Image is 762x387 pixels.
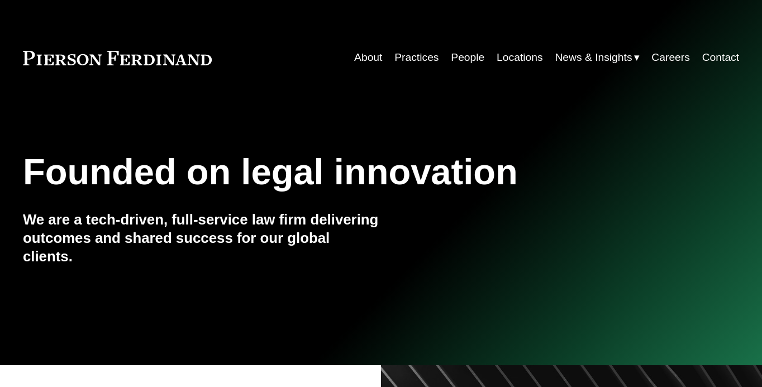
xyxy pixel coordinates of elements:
span: News & Insights [555,48,632,68]
a: Practices [394,47,439,69]
h1: Founded on legal innovation [23,151,620,193]
a: Locations [497,47,542,69]
a: folder dropdown [555,47,639,69]
a: Careers [651,47,690,69]
a: People [451,47,484,69]
a: About [354,47,382,69]
h4: We are a tech-driven, full-service law firm delivering outcomes and shared success for our global... [23,211,381,265]
a: Contact [702,47,739,69]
